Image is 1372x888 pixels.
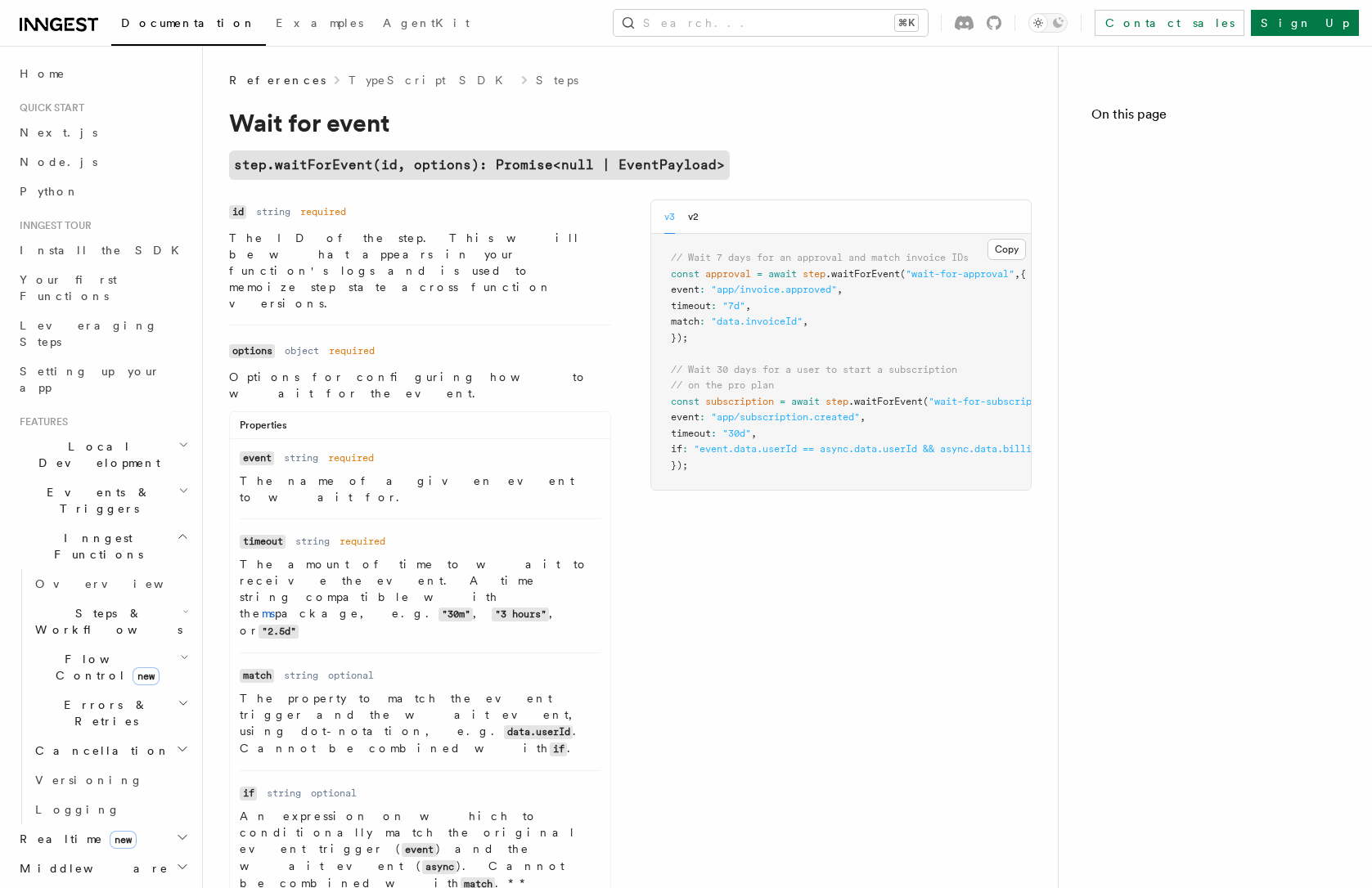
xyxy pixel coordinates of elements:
[35,774,143,787] span: Versioning
[13,357,192,402] a: Setting up your app
[29,697,178,729] span: Errors & Retries
[383,16,470,29] span: AgentKit
[13,311,192,357] a: Leveraging Steps
[705,268,751,280] span: approval
[536,72,578,88] a: Steps
[256,205,290,218] dd: string
[13,265,192,311] a: Your first Functions
[284,451,318,464] dd: string
[13,118,192,147] a: Next.js
[13,831,137,847] span: Realtime
[121,16,256,29] span: Documentation
[895,15,918,31] kbd: ⌘K
[229,108,884,137] h1: Wait for event
[13,235,192,265] a: Install the SDK
[402,843,436,857] code: event
[373,5,479,44] a: AgentKit
[229,72,326,88] span: References
[13,854,192,883] button: Middleware
[29,742,170,759] span: Cancellation
[671,460,688,471] span: });
[13,824,192,854] button: Realtimenew
[671,443,682,455] span: if
[276,16,363,29] span: Examples
[20,155,97,168] span: Node.js
[722,428,751,439] span: "30d"
[929,396,1060,407] span: "wait-for-subscription"
[13,523,192,569] button: Inngest Functions
[29,736,192,765] button: Cancellation
[13,415,68,428] span: Features
[20,244,189,257] span: Install the SDK
[29,605,182,638] span: Steps & Workflows
[13,569,192,824] div: Inngest Functions
[614,10,928,36] button: Search...⌘K
[1251,10,1359,36] a: Sign Up
[13,147,192,177] a: Node.js
[229,230,611,312] p: The ID of the step. This will be what appears in your function's logs and is used to memoize step...
[711,411,860,423] span: "app/subscription.created"
[671,332,688,343] span: });
[780,396,785,407] span: =
[240,535,286,549] code: timeout
[20,365,160,394] span: Setting up your app
[13,432,192,478] button: Local Development
[671,396,699,407] span: const
[229,205,246,219] code: id
[329,344,375,357] dd: required
[682,443,688,455] span: :
[20,185,79,198] span: Python
[29,644,192,690] button: Flow Controlnew
[825,268,900,280] span: .waitForEvent
[13,438,178,471] span: Local Development
[35,803,120,816] span: Logging
[768,268,797,280] span: await
[229,344,275,358] code: options
[860,411,866,423] span: ,
[35,577,204,590] span: Overview
[285,344,319,357] dd: object
[349,72,513,88] a: TypeScript SDK
[671,300,711,312] span: timeout
[1014,268,1020,280] span: ,
[240,787,257,801] code: if
[699,316,705,327] span: :
[1091,105,1339,131] h4: On this page
[671,411,699,423] span: event
[111,5,266,46] a: Documentation
[13,177,192,206] a: Python
[240,690,601,757] p: The property to match the event trigger and the wait event, using dot-notation, e.g. . Cannot be ...
[694,443,1129,455] span: "event.data.userId == async.data.userId && async.data.billing_plan == 'pro'"
[229,150,730,180] code: step.waitForEvent(id, options): Promise<null | EventPayload>
[13,219,92,232] span: Inngest tour
[311,787,357,800] dd: optional
[229,369,611,401] p: Options for configuring how to wait for the event.
[791,396,820,407] span: await
[751,428,757,439] span: ,
[328,669,374,682] dd: optional
[711,316,803,327] span: "data.invoiceId"
[13,59,192,88] a: Home
[439,608,473,621] code: "30m"
[29,569,192,599] a: Overview
[110,831,137,849] span: new
[699,284,705,295] span: :
[29,599,192,644] button: Steps & Workflows
[803,268,825,280] span: step
[1020,268,1026,280] span: {
[757,268,762,280] span: =
[284,669,318,682] dd: string
[267,787,301,800] dd: string
[671,284,699,295] span: event
[20,65,65,82] span: Home
[259,625,299,639] code: "2.5d"
[664,200,675,234] button: v3
[987,239,1026,260] button: Copy
[262,607,275,620] a: ms
[295,535,330,548] dd: string
[13,484,178,517] span: Events & Triggers
[688,200,699,234] button: v2
[711,284,837,295] span: "app/invoice.approved"
[240,451,274,465] code: event
[13,530,177,563] span: Inngest Functions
